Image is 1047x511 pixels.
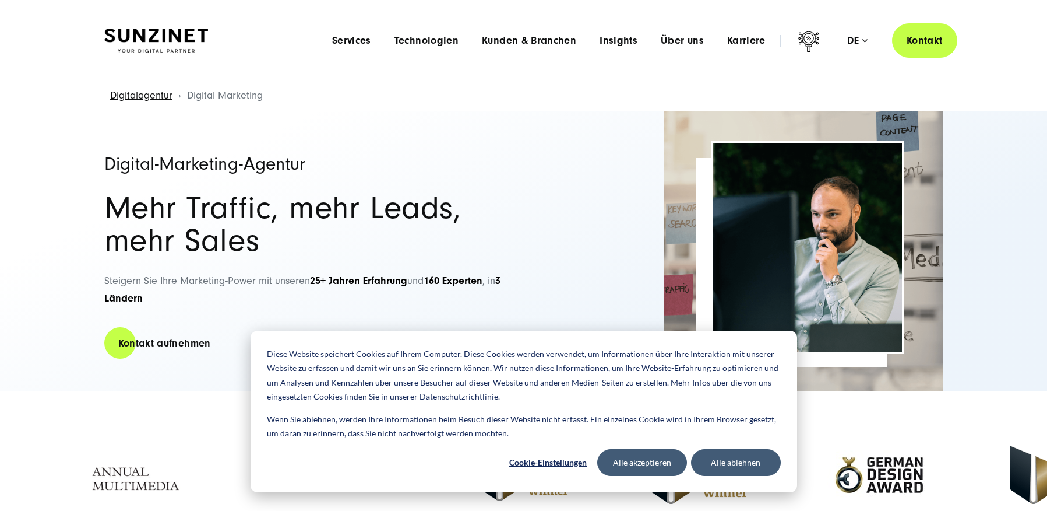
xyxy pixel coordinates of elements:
[727,35,766,47] a: Karriere
[424,275,482,287] strong: 160 Experten
[310,275,407,287] strong: 25+ Jahren Erfahrung
[661,35,704,47] a: Über uns
[600,35,637,47] a: Insights
[104,327,225,360] a: Kontakt aufnehmen
[597,449,687,476] button: Alle akzeptieren
[104,155,512,173] h1: Digital-Marketing-Agentur
[847,35,868,47] div: de
[503,449,593,476] button: Cookie-Einstellungen
[691,449,781,476] button: Alle ablehnen
[267,347,781,404] p: Diese Website speichert Cookies auf Ihrem Computer. Diese Cookies werden verwendet, um Informatio...
[104,29,208,53] img: SUNZINET Full Service Digital Agentur
[110,89,172,101] a: Digitalagentur
[394,35,459,47] a: Technologien
[267,412,781,441] p: Wenn Sie ablehnen, werden Ihre Informationen beim Besuch dieser Website nicht erfasst. Ein einzel...
[77,440,200,510] img: Annual Multimedia Awards - Full Service Digitalagentur SUNZINET
[713,143,902,352] img: Full-Service Digitalagentur SUNZINET - Digital Marketing
[251,331,797,492] div: Cookie banner
[187,89,263,101] span: Digital Marketing
[664,111,943,391] img: Full-Service Digitalagentur SUNZINET - Digital Marketing_2
[104,275,500,305] span: Steigern Sie Ihre Marketing-Power mit unseren und , in
[482,35,576,47] a: Kunden & Branchen
[104,192,512,257] h2: Mehr Traffic, mehr Leads, mehr Sales
[332,35,371,47] a: Services
[892,23,957,58] a: Kontakt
